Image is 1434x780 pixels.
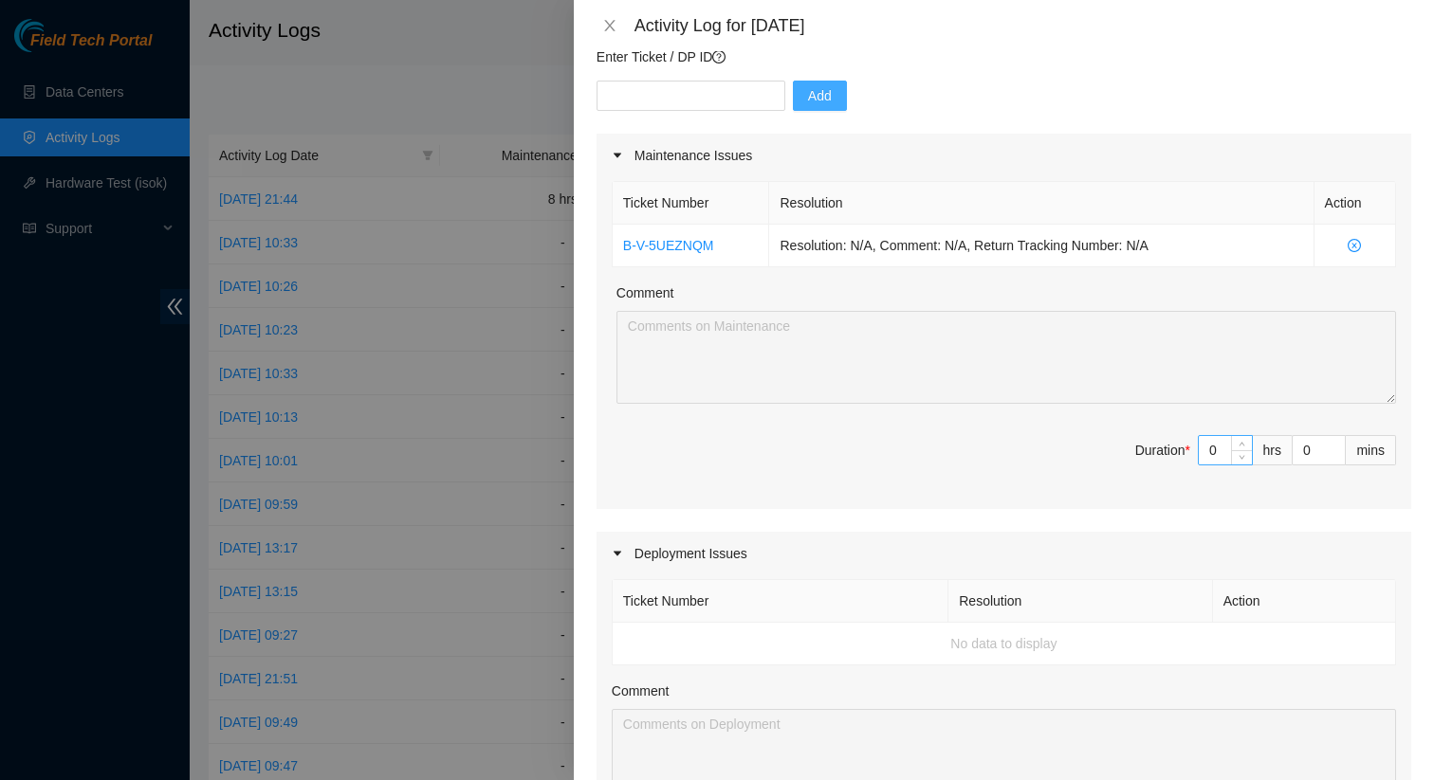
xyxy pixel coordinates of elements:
div: Deployment Issues [597,532,1411,575]
span: question-circle [712,50,726,63]
div: Maintenance Issues [597,134,1411,177]
th: Resolution [948,580,1212,623]
td: No data to display [613,623,1396,665]
th: Ticket Number [613,580,948,623]
div: mins [1346,435,1396,465]
th: Action [1213,580,1396,623]
textarea: Comment [616,311,1396,404]
th: Action [1314,182,1396,225]
span: Add [808,85,832,106]
span: Increase Value [1231,436,1252,450]
div: Duration [1135,440,1190,461]
span: caret-right [612,150,623,161]
div: hrs [1253,435,1293,465]
span: caret-right [612,548,623,559]
td: Resolution: N/A, Comment: N/A, Return Tracking Number: N/A [769,225,1314,267]
button: Close [597,17,623,35]
span: close [602,18,617,33]
th: Ticket Number [613,182,770,225]
button: Add [793,81,847,111]
label: Comment [612,680,670,701]
span: down [1237,452,1248,463]
div: Activity Log for [DATE] [634,15,1411,36]
th: Resolution [769,182,1314,225]
p: Enter Ticket / DP ID [597,46,1411,67]
label: Comment [616,282,674,303]
a: B-V-5UEZNQM [623,238,714,253]
span: close-circle [1325,239,1385,252]
span: up [1237,438,1248,449]
span: Decrease Value [1231,450,1252,464]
